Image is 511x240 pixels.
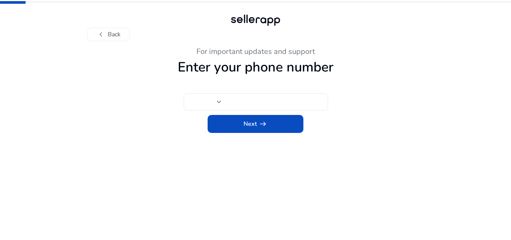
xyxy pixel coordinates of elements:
[50,59,461,75] h1: Enter your phone number
[244,119,267,128] span: Next
[87,28,130,41] button: chevron_leftBack
[97,30,105,39] span: chevron_left
[50,47,461,56] h3: For important updates and support
[208,115,303,133] button: Nextarrow_right_alt
[258,119,267,128] span: arrow_right_alt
